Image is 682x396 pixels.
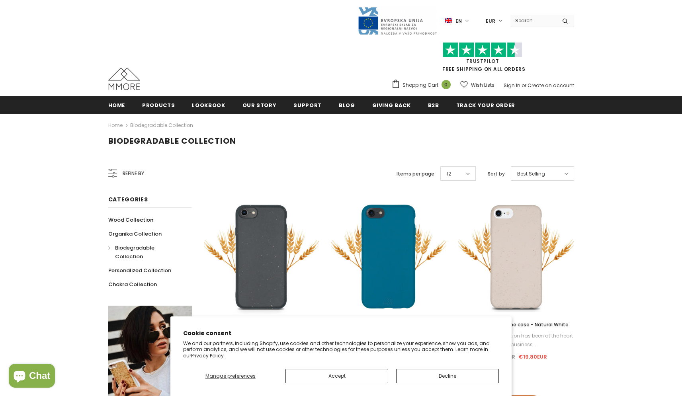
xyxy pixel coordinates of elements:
[293,101,322,109] span: support
[242,101,277,109] span: Our Story
[130,122,193,129] a: Biodegradable Collection
[108,227,162,241] a: Organika Collection
[205,373,256,379] span: Manage preferences
[445,18,452,24] img: i-lang-1.png
[458,332,574,349] div: Environmental protection has been at the heart of our business...
[108,281,157,288] span: Chakra Collection
[108,241,183,263] a: Biodegradable Collection
[466,58,499,64] a: Trustpilot
[428,101,439,109] span: B2B
[442,80,451,89] span: 0
[358,17,437,24] a: Javni Razpis
[108,101,125,109] span: Home
[391,79,455,91] a: Shopping Cart 0
[192,96,225,114] a: Lookbook
[192,101,225,109] span: Lookbook
[471,81,494,89] span: Wish Lists
[455,17,462,25] span: en
[522,82,526,89] span: or
[108,135,236,146] span: Biodegradable Collection
[339,96,355,114] a: Blog
[285,369,388,383] button: Accept
[108,195,148,203] span: Categories
[115,244,154,260] span: Biodegradable Collection
[391,46,574,72] span: FREE SHIPPING ON ALL ORDERS
[358,6,437,35] img: Javni Razpis
[123,169,144,178] span: Refine by
[108,121,123,130] a: Home
[463,321,569,328] span: Biodegradable phone case - Natural White
[242,96,277,114] a: Our Story
[517,170,545,178] span: Best Selling
[460,78,494,92] a: Wish Lists
[183,329,499,337] h2: Cookie consent
[447,170,451,178] span: 12
[403,81,438,89] span: Shopping Cart
[528,82,574,89] a: Create an account
[443,42,522,58] img: Trust Pilot Stars
[485,353,515,361] span: €26.90EUR
[108,267,171,274] span: Personalized Collection
[428,96,439,114] a: B2B
[456,96,515,114] a: Track your order
[486,17,495,25] span: EUR
[191,352,224,359] a: Privacy Policy
[6,364,57,390] inbox-online-store-chat: Shopify online store chat
[108,230,162,238] span: Organika Collection
[108,96,125,114] a: Home
[372,101,411,109] span: Giving back
[372,96,411,114] a: Giving back
[108,277,157,291] a: Chakra Collection
[108,68,140,90] img: MMORE Cases
[183,340,499,359] p: We and our partners, including Shopify, use cookies and other technologies to personalize your ex...
[142,101,175,109] span: Products
[293,96,322,114] a: support
[108,213,153,227] a: Wood Collection
[518,353,547,361] span: €19.80EUR
[142,96,175,114] a: Products
[488,170,505,178] label: Sort by
[397,170,434,178] label: Items per page
[108,263,171,277] a: Personalized Collection
[183,369,277,383] button: Manage preferences
[339,101,355,109] span: Blog
[458,320,574,329] a: Biodegradable phone case - Natural White
[504,82,520,89] a: Sign In
[456,101,515,109] span: Track your order
[510,15,556,26] input: Search Site
[108,216,153,224] span: Wood Collection
[396,369,499,383] button: Decline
